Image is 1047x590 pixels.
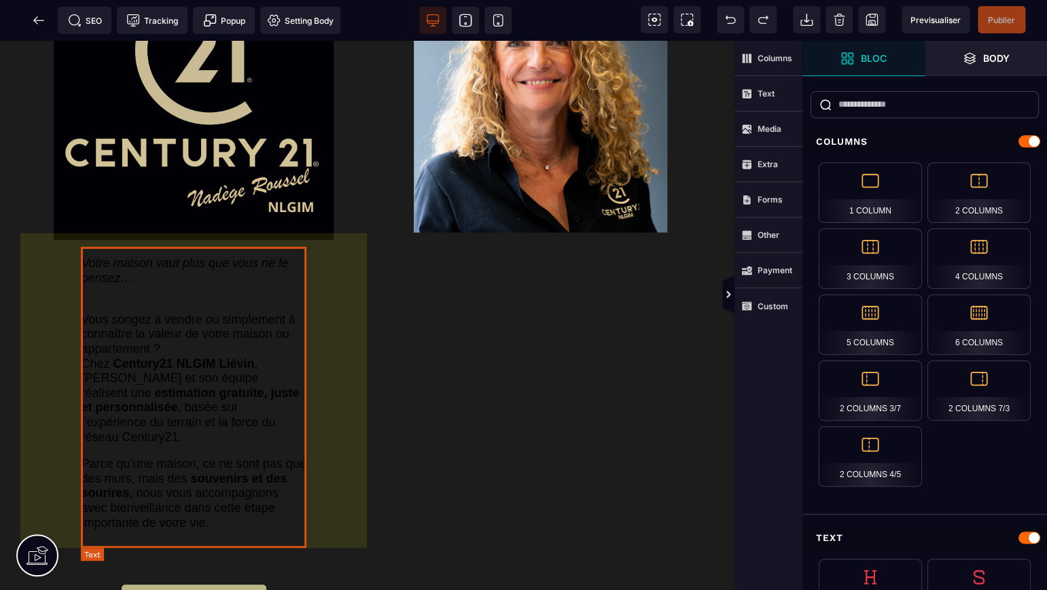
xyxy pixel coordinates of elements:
[802,525,1047,551] div: Text
[819,426,922,487] div: 2 Columns 4/5
[68,14,102,27] span: SEO
[758,159,778,169] strong: Extra
[758,88,775,99] strong: Text
[641,6,668,33] span: View components
[802,129,1047,154] div: Columns
[81,272,306,404] p: Vous songez à vendre ou simplement à connaître la valeur de votre maison ou appartement ? Chez , ...
[819,162,922,223] div: 1 Column
[81,345,299,374] strong: estimation gratuite, juste et personnalisée
[758,53,792,63] strong: Columns
[126,14,178,27] span: Tracking
[113,316,254,330] strong: Century21 NLGIM Liévin
[927,162,1031,223] div: 2 Columns
[673,6,700,33] span: Screenshot
[910,15,961,25] span: Previsualiser
[927,360,1031,421] div: 2 Columns 7/3
[758,124,781,134] strong: Media
[927,228,1031,289] div: 4 Columns
[758,194,783,205] strong: Forms
[758,265,792,275] strong: Payment
[902,6,970,33] span: Preview
[81,416,306,489] p: Parce qu’une maison, ce ne sont pas que des murs, mais des , nous vous accompagnons avec bienveil...
[927,294,1031,355] div: 6 Columns
[861,53,887,63] strong: Bloc
[925,41,1047,76] span: Open Layer Manager
[758,301,788,311] strong: Custom
[81,215,288,244] em: Votre maison vaut plus que vous ne le pensez…
[819,294,922,355] div: 5 Columns
[81,431,287,459] strong: souvenirs et des sourires
[802,41,925,76] span: Open Blocks
[758,230,779,240] strong: Other
[988,15,1015,25] span: Publier
[983,53,1010,63] strong: Body
[819,228,922,289] div: 3 Columns
[819,360,922,421] div: 2 Columns 3/7
[267,14,334,27] span: Setting Body
[203,14,245,27] span: Popup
